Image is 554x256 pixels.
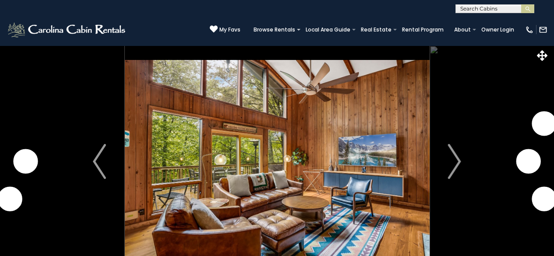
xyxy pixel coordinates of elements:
img: mail-regular-white.png [539,25,547,34]
a: Local Area Guide [301,24,355,36]
a: My Favs [210,25,240,34]
img: arrow [448,144,461,179]
a: Owner Login [477,24,519,36]
img: arrow [93,144,106,179]
a: Rental Program [398,24,448,36]
img: phone-regular-white.png [525,25,534,34]
img: White-1-2.png [7,21,128,39]
a: Browse Rentals [249,24,300,36]
a: About [450,24,475,36]
a: Real Estate [356,24,396,36]
span: My Favs [219,26,240,34]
